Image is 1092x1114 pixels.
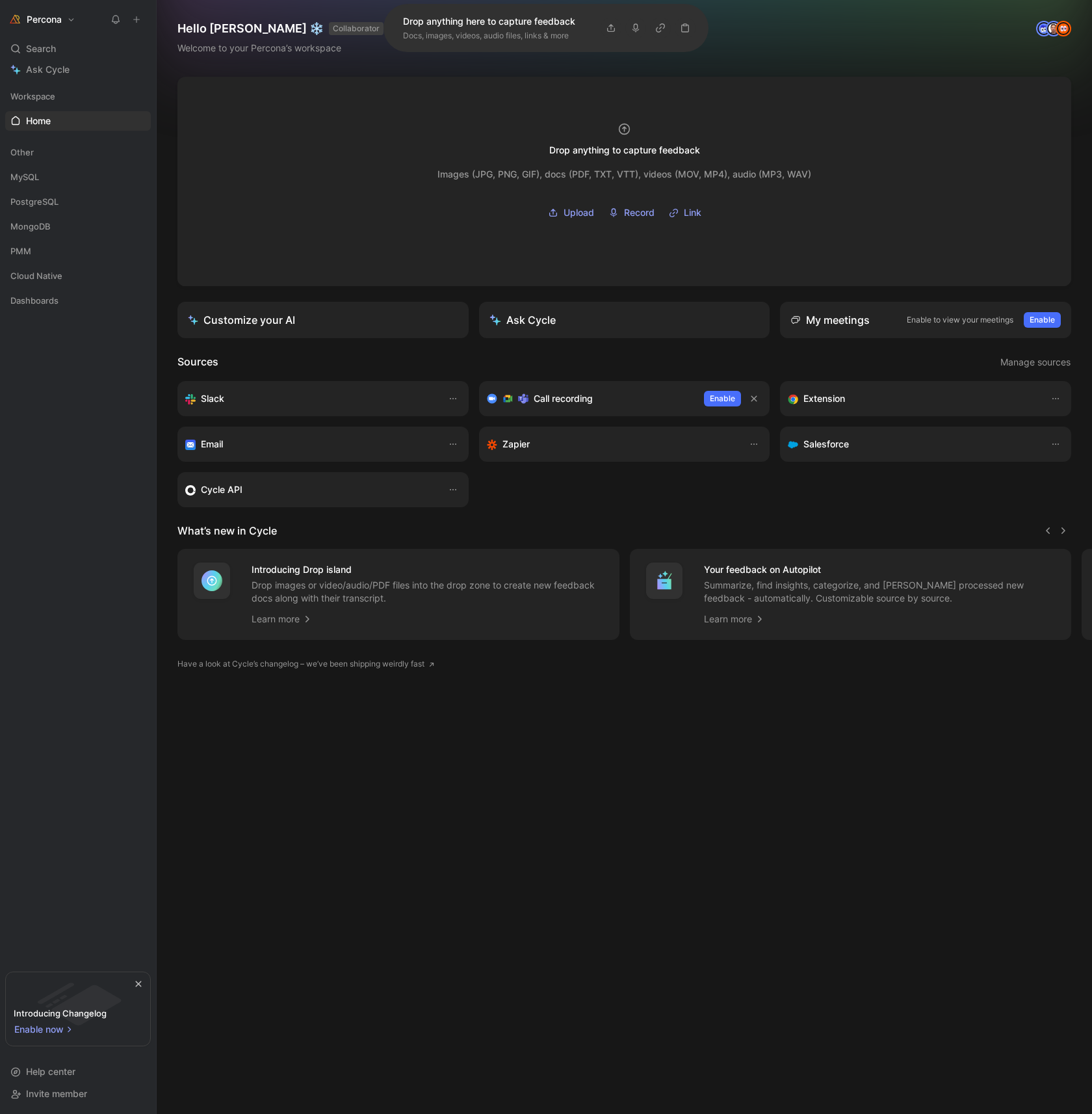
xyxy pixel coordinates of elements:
span: Upload [564,205,594,220]
h4: Introducing Drop island [252,562,604,577]
span: Workspace [10,90,55,103]
div: Drop anything to capture feedback [549,142,700,158]
span: Record [624,205,655,220]
div: Record & transcribe meetings from Zoom, Meet & Teams. [487,391,694,406]
span: Other [10,146,34,159]
span: Manage sources [1000,354,1071,370]
h3: Call recording [534,391,593,406]
div: Cloud Native [5,266,151,285]
div: PMM [5,241,151,261]
div: MySQL [5,167,151,191]
div: Other [5,142,151,166]
a: Have a look at Cycle’s changelog – we’ve been shipping weirdly fast [177,657,435,670]
h2: What’s new in Cycle [177,523,277,538]
a: Learn more [704,611,765,627]
span: Cloud Native [10,269,62,282]
div: Images (JPG, PNG, GIF), docs (PDF, TXT, VTT), videos (MOV, MP4), audio (MP3, WAV) [437,166,811,182]
h4: Your feedback on Autopilot [704,562,1056,577]
span: Enable [1030,313,1055,326]
span: Enable [710,392,735,405]
div: Workspace [5,86,151,106]
h3: Slack [201,391,224,406]
button: PerconaPercona [5,10,79,29]
span: Dashboards [10,294,58,307]
a: Ask Cycle [5,60,151,79]
button: Record [604,203,659,222]
div: Drop anything here to capture feedback [403,14,575,29]
span: Home [26,114,51,127]
button: Upload [543,203,599,222]
h2: Sources [177,354,218,371]
span: PMM [10,245,31,258]
img: avatar [1037,22,1050,35]
div: Dashboards [5,291,151,310]
div: PMM [5,241,151,265]
div: Welcome to your Percona’s workspace [177,40,383,56]
div: Search [5,39,151,59]
button: Enable [1024,312,1061,328]
h3: Zapier [502,436,530,452]
div: MySQL [5,167,151,187]
span: Invite member [26,1088,87,1099]
button: Manage sources [1000,354,1071,371]
div: Invite member [5,1084,151,1104]
div: Docs, images, videos, audio files, links & more [403,29,575,42]
h1: Percona [27,14,62,25]
span: Help center [26,1066,75,1077]
span: Ask Cycle [26,62,70,77]
button: Enable [704,391,741,406]
div: Sync customers & send feedback from custom sources. Get inspired by our favorite use case [185,482,435,497]
img: Percona [8,13,21,26]
div: Customize your AI [188,312,295,328]
p: Enable to view your meetings [907,313,1013,326]
span: Search [26,41,56,57]
p: Summarize, find insights, categorize, and [PERSON_NAME] processed new feedback - automatically. C... [704,579,1056,605]
span: PostgreSQL [10,195,58,208]
h3: Cycle API [201,482,242,497]
h3: Email [201,436,223,452]
div: Sync your customers, send feedback and get updates in Slack [185,391,435,406]
img: avatar [1057,22,1070,35]
div: MongoDB [5,217,151,236]
span: MongoDB [10,220,51,233]
div: Capture feedback from anywhere on the web [788,391,1037,406]
div: My meetings [790,312,870,328]
p: Drop images or video/audio/PDF files into the drop zone to create new feedback docs along with th... [252,579,604,605]
div: Capture feedback from thousands of sources with Zapier (survey results, recordings, sheets, etc). [487,436,736,452]
div: Dashboards [5,291,151,314]
img: avatar [1047,22,1060,35]
span: MySQL [10,170,39,183]
div: Help center [5,1062,151,1081]
div: Introducing Changelog [14,1005,107,1021]
a: Customize your AI [177,302,469,338]
a: Home [5,111,151,131]
button: Enable now [14,1021,75,1038]
div: Other [5,142,151,162]
div: Ask Cycle [489,312,556,328]
h3: Salesforce [803,436,849,452]
a: Learn more [252,611,313,627]
div: Forward emails to your feedback inbox [185,436,435,452]
div: PostgreSQL [5,192,151,215]
button: Ask Cycle [479,302,770,338]
div: MongoDB [5,217,151,240]
div: PostgreSQL [5,192,151,211]
img: bg-BLZuj68n.svg [17,972,139,1039]
h3: Extension [803,391,845,406]
div: Cloud Native [5,266,151,289]
button: Link [664,203,706,222]
span: Link [684,205,701,220]
h1: Hello [PERSON_NAME] ❄️ [177,21,383,36]
span: Enable now [14,1022,65,1037]
button: COLLABORATOR [329,22,383,35]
